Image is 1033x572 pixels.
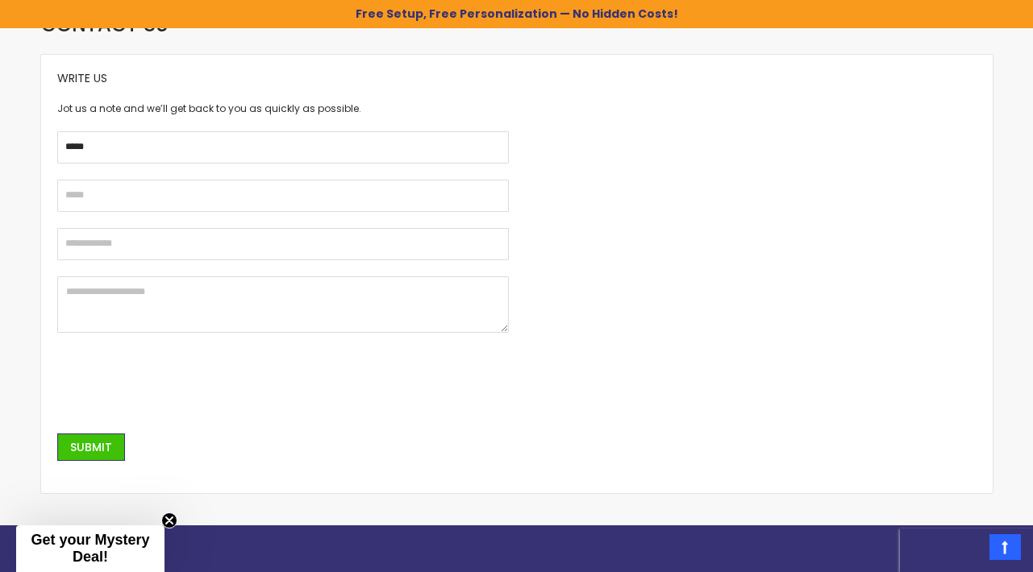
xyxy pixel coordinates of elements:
[57,70,107,86] span: Write Us
[900,528,1033,572] iframe: Google Customer Reviews
[31,532,149,565] span: Get your Mystery Deal!
[70,439,112,455] span: Submit
[161,512,177,528] button: Close teaser
[57,433,125,462] button: Submit
[57,102,509,115] div: Jot us a note and we’ll get back to you as quickly as possible.
[16,525,165,572] div: Get your Mystery Deal!Close teaser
